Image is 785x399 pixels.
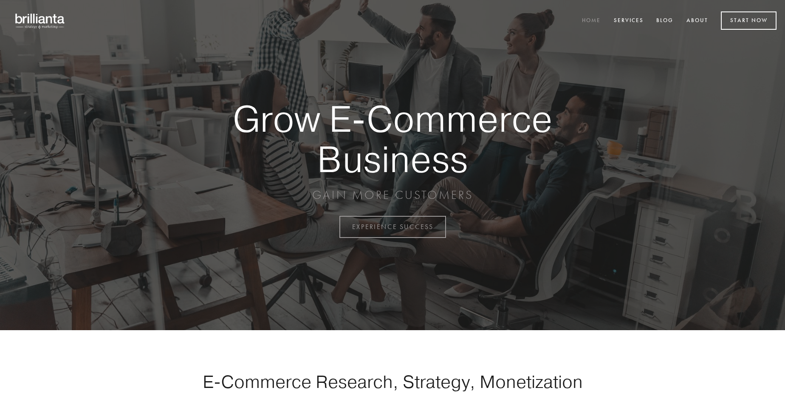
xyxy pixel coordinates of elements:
a: About [681,14,714,28]
a: Blog [651,14,679,28]
a: Start Now [721,11,777,30]
strong: Grow E-Commerce Business [203,99,582,179]
p: GAIN MORE CUSTOMERS [203,187,582,203]
a: Home [576,14,606,28]
img: brillianta - research, strategy, marketing [8,8,72,33]
a: Services [608,14,649,28]
h1: E-Commerce Research, Strategy, Monetization [176,371,609,392]
a: EXPERIENCE SUCCESS [339,216,446,238]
